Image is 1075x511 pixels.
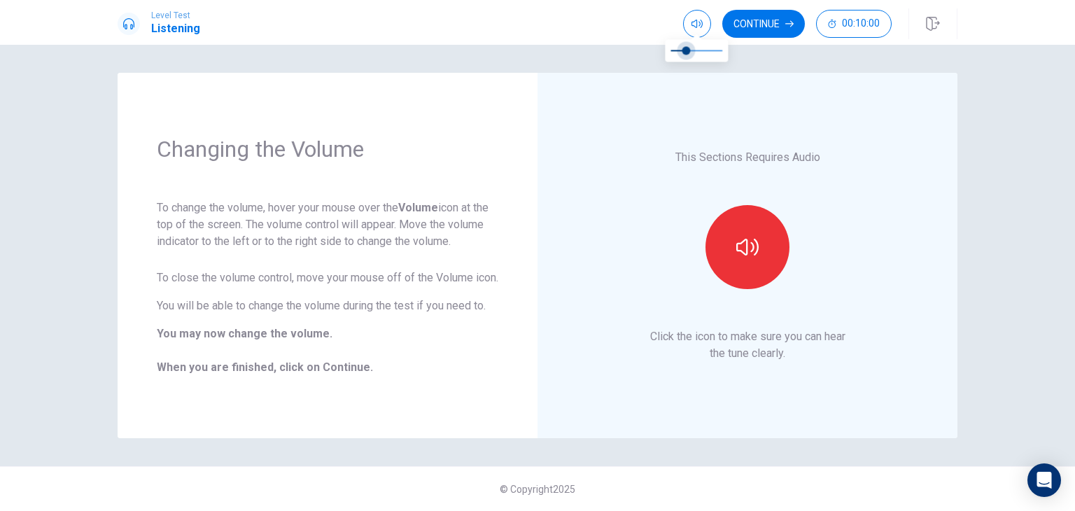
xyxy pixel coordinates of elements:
[842,18,880,29] span: 00:10:00
[157,199,498,250] p: To change the volume, hover your mouse over the icon at the top of the screen. The volume control...
[650,328,845,362] p: Click the icon to make sure you can hear the tune clearly.
[151,10,200,20] span: Level Test
[157,269,498,286] p: To close the volume control, move your mouse off of the Volume icon.
[1027,463,1061,497] div: Open Intercom Messenger
[151,20,200,37] h1: Listening
[398,201,438,214] strong: Volume
[157,327,373,374] b: You may now change the volume. When you are finished, click on Continue.
[157,297,498,314] p: You will be able to change the volume during the test if you need to.
[675,149,820,166] p: This Sections Requires Audio
[816,10,892,38] button: 00:10:00
[157,135,498,163] h1: Changing the Volume
[722,10,805,38] button: Continue
[500,484,575,495] span: © Copyright 2025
